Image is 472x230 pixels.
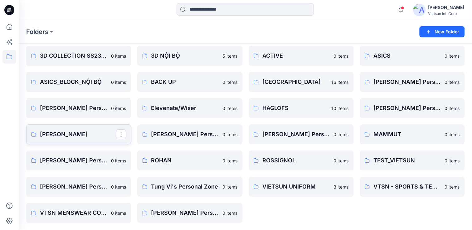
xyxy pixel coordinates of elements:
[262,130,330,139] p: [PERSON_NAME] Personal Zone
[360,177,465,197] a: VTSN - SPORTS & TECH COLLECTION0 items
[333,131,348,138] p: 0 items
[360,46,465,66] a: ASICS0 items
[137,203,242,223] a: [PERSON_NAME] Personal Zone0 items
[445,53,460,59] p: 0 items
[26,98,131,118] a: [PERSON_NAME] Personal Zone0 items
[373,130,441,139] p: MAMMUT
[137,46,242,66] a: 3D NỘI BỘ5 items
[333,184,348,190] p: 3 items
[333,157,348,164] p: 0 items
[445,131,460,138] p: 0 items
[111,210,126,216] p: 0 items
[373,78,441,86] p: [PERSON_NAME] Personal Zone
[262,156,330,165] p: ROSSIGNOL
[137,124,242,144] a: [PERSON_NAME] Personal Zone0 items
[111,79,126,85] p: 0 items
[428,4,464,11] div: [PERSON_NAME]
[40,51,107,60] p: 3D COLLECTION SS23-[DEMOGRAPHIC_DATA]
[249,46,353,66] a: ACTIVE0 items
[222,53,237,59] p: 5 items
[249,124,353,144] a: [PERSON_NAME] Personal Zone0 items
[249,177,353,197] a: VIETSUN UNIFORM3 items
[373,182,441,191] p: VTSN - SPORTS & TECH COLLECTION
[40,78,107,86] p: ASICS_BLOCK_NỘI BỘ
[373,156,441,165] p: TEST_VIETSUN
[151,51,218,60] p: 3D NỘI BỘ
[26,203,131,223] a: VTSN MENSWEAR COLLECTION0 items
[262,182,330,191] p: VIETSUN UNIFORM
[445,184,460,190] p: 0 items
[40,130,116,139] p: [PERSON_NAME]
[222,131,237,138] p: 0 items
[373,51,441,60] p: ASICS
[151,182,218,191] p: Tung Vi's Personal Zone
[331,105,348,112] p: 10 items
[111,184,126,190] p: 0 items
[151,130,218,139] p: [PERSON_NAME] Personal Zone
[331,79,348,85] p: 16 items
[222,157,237,164] p: 0 items
[445,105,460,112] p: 0 items
[137,151,242,170] a: ROHAN0 items
[222,184,237,190] p: 0 items
[151,208,218,217] p: [PERSON_NAME] Personal Zone
[26,72,131,92] a: ASICS_BLOCK_NỘI BỘ0 items
[373,104,441,113] p: [PERSON_NAME] Personal Zone
[40,156,107,165] p: [PERSON_NAME] Personal Zone
[111,53,126,59] p: 0 items
[137,177,242,197] a: Tung Vi's Personal Zone0 items
[262,78,328,86] p: [GEOGRAPHIC_DATA]
[413,4,426,16] img: avatar
[26,27,48,36] a: Folders
[249,72,353,92] a: [GEOGRAPHIC_DATA]16 items
[333,53,348,59] p: 0 items
[26,177,131,197] a: [PERSON_NAME] Personal Zone0 items
[26,124,131,144] a: [PERSON_NAME]
[428,11,464,16] div: Vietsun Int. Corp
[419,26,465,37] button: New Folder
[222,210,237,216] p: 0 items
[111,157,126,164] p: 0 items
[40,104,107,113] p: [PERSON_NAME] Personal Zone
[445,79,460,85] p: 0 items
[40,182,107,191] p: [PERSON_NAME] Personal Zone
[360,98,465,118] a: [PERSON_NAME] Personal Zone0 items
[360,124,465,144] a: MAMMUT0 items
[262,51,330,60] p: ACTIVE
[445,157,460,164] p: 0 items
[360,151,465,170] a: TEST_VIETSUN0 items
[360,72,465,92] a: [PERSON_NAME] Personal Zone0 items
[262,104,328,113] p: HAGLOFS
[151,78,218,86] p: BACK UP
[26,151,131,170] a: [PERSON_NAME] Personal Zone0 items
[222,79,237,85] p: 0 items
[249,151,353,170] a: ROSSIGNOL0 items
[222,105,237,112] p: 0 items
[40,208,107,217] p: VTSN MENSWEAR COLLECTION
[249,98,353,118] a: HAGLOFS10 items
[137,98,242,118] a: Elevenate/Wiser0 items
[137,72,242,92] a: BACK UP0 items
[111,105,126,112] p: 0 items
[26,46,131,66] a: 3D COLLECTION SS23-[DEMOGRAPHIC_DATA]0 items
[151,104,218,113] p: Elevenate/Wiser
[151,156,218,165] p: ROHAN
